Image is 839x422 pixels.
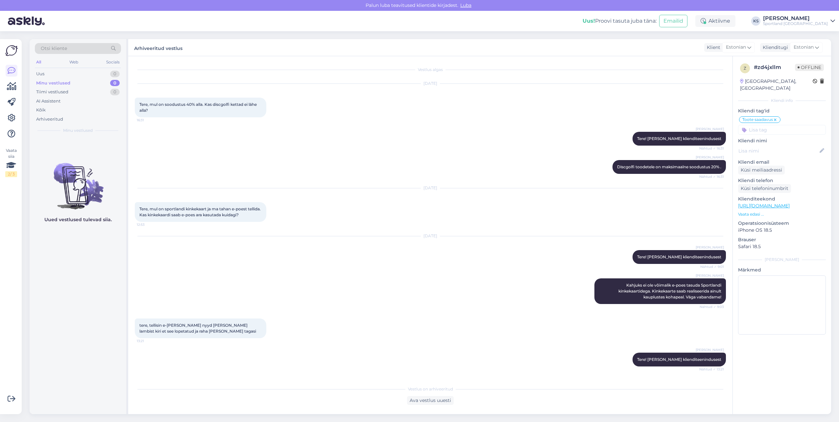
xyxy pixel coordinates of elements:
[696,155,724,160] span: [PERSON_NAME]
[738,236,826,243] p: Brauser
[135,67,726,73] div: Vestlus algas
[408,386,453,392] span: Vestlus on arhiveeritud
[36,98,60,105] div: AI Assistent
[763,16,828,21] div: [PERSON_NAME]
[754,63,795,71] div: # zd4jxllm
[699,264,724,269] span: Nähtud ✓ 9:01
[742,118,773,122] span: Toote saadavus
[637,254,721,259] span: Tere! [PERSON_NAME] klienditeenindusest
[41,45,67,52] span: Otsi kliente
[63,128,93,133] span: Minu vestlused
[135,81,726,86] div: [DATE]
[738,220,826,227] p: Operatsioonisüsteem
[738,98,826,104] div: Kliendi info
[110,80,120,86] div: 0
[583,18,595,24] b: Uus!
[738,107,826,114] p: Kliendi tag'id
[137,339,161,343] span: 13:21
[738,166,785,175] div: Küsi meiliaadressi
[407,396,454,405] div: Ava vestlus uuesti
[696,127,724,131] span: [PERSON_NAME]
[738,243,826,250] p: Safari 18.5
[738,196,826,202] p: Klienditeekond
[139,323,256,334] span: tere, tellisin e-[PERSON_NAME] nyyd [PERSON_NAME] lambist kiri et see lopetatud ja raha [PERSON_N...
[699,367,724,372] span: Nähtud ✓ 13:21
[36,80,70,86] div: Minu vestlused
[704,44,720,51] div: Klient
[137,222,161,227] span: 12:53
[458,2,473,8] span: Luba
[738,137,826,144] p: Kliendi nimi
[618,283,722,299] span: Kahjuks ei ole võimalik e-poes tasuda Sportlandi kinkekaartidega. Kinkekaarte saab realiseerida a...
[738,211,826,217] p: Vaata edasi ...
[738,177,826,184] p: Kliendi telefon
[139,206,262,217] span: Tere, mul on sportlandi kinkekaart ja ma tahan e-poest tellida. Kas kinkekaardi saab e-poes ara k...
[36,71,44,77] div: Uus
[105,58,121,66] div: Socials
[738,125,826,135] input: Lisa tag
[637,136,721,141] span: Tere! [PERSON_NAME] klienditeenindusest
[36,107,46,113] div: Kõik
[5,148,17,177] div: Vaata siia
[135,185,726,191] div: [DATE]
[696,273,724,278] span: [PERSON_NAME]
[794,44,814,51] span: Estonian
[110,71,120,77] div: 0
[699,146,724,151] span: Nähtud ✓ 16:31
[763,16,835,26] a: [PERSON_NAME]Sportland [GEOGRAPHIC_DATA]
[740,78,813,92] div: [GEOGRAPHIC_DATA], [GEOGRAPHIC_DATA]
[726,44,746,51] span: Estonian
[738,184,791,193] div: Küsi telefoninumbrit
[35,58,42,66] div: All
[695,15,735,27] div: Aktiivne
[738,159,826,166] p: Kliendi email
[744,66,746,71] span: z
[110,89,120,95] div: 0
[137,118,161,123] span: 16:31
[738,203,790,209] a: [URL][DOMAIN_NAME]
[699,174,724,179] span: Nähtud ✓ 16:31
[760,44,788,51] div: Klienditugi
[5,171,17,177] div: 2 / 3
[763,21,828,26] div: Sportland [GEOGRAPHIC_DATA]
[135,233,726,239] div: [DATE]
[5,44,18,57] img: Askly Logo
[617,164,721,169] span: Discgolfi toodetele on maksimaalne soodustus 20% .
[659,15,687,27] button: Emailid
[738,257,826,263] div: [PERSON_NAME]
[68,58,80,66] div: Web
[696,347,724,352] span: [PERSON_NAME]
[583,17,657,25] div: Proovi tasuta juba täna:
[738,227,826,234] p: iPhone OS 18.5
[134,43,182,52] label: Arhiveeritud vestlus
[36,89,68,95] div: Tiimi vestlused
[30,151,126,210] img: No chats
[44,216,112,223] p: Uued vestlused tulevad siia.
[738,267,826,273] p: Märkmed
[139,102,258,113] span: Tere, mul on soodustus 40% alla. Kas discgolfi kettad ei lähe alla?
[795,64,824,71] span: Offline
[637,357,721,362] span: Tere! [PERSON_NAME] klienditeenindusest
[696,245,724,250] span: [PERSON_NAME]
[699,304,724,309] span: Nähtud ✓ 9:03
[738,147,818,154] input: Lisa nimi
[36,116,63,123] div: Arhiveeritud
[751,16,760,26] div: KS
